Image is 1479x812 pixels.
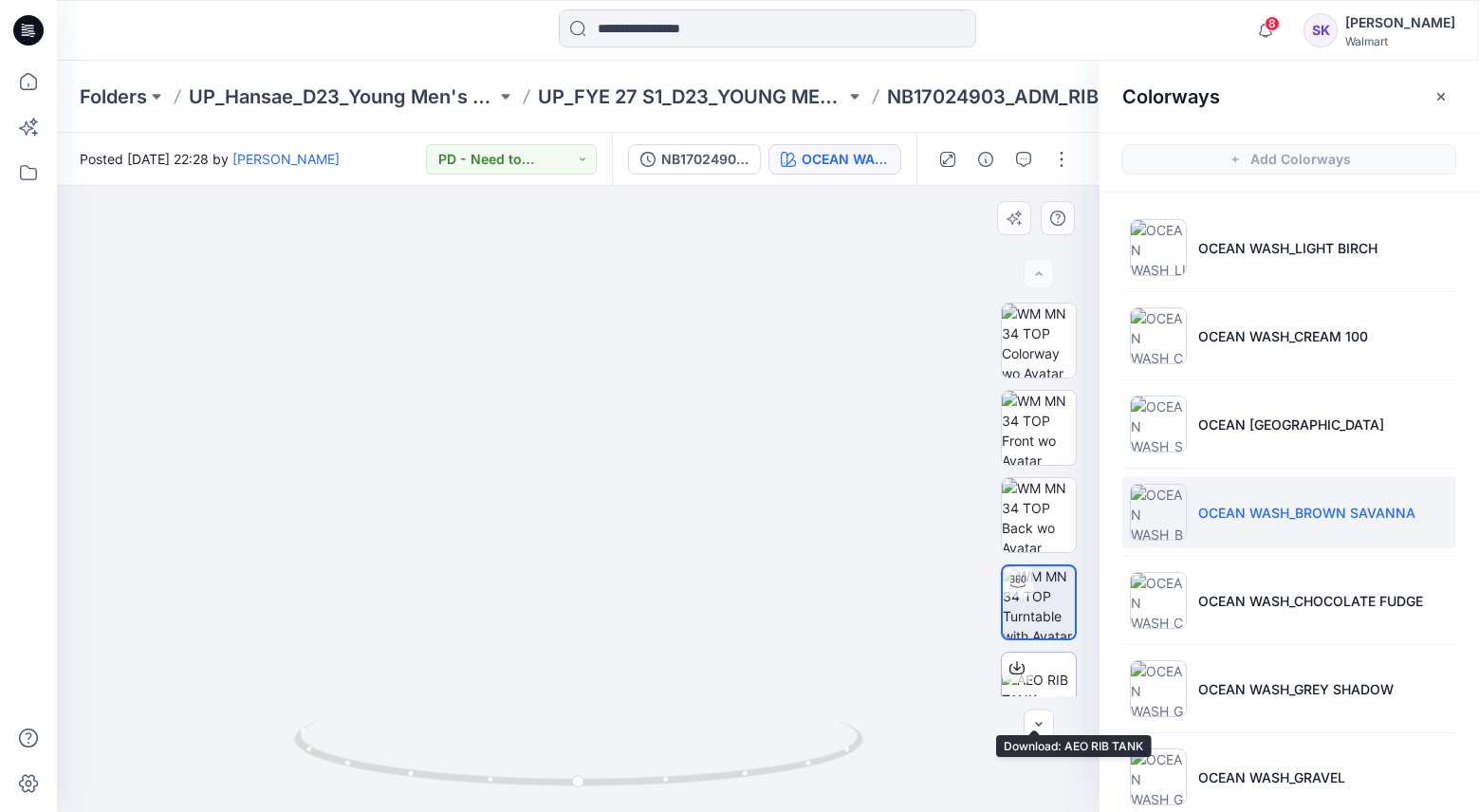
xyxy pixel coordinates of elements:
[1198,679,1394,699] p: OCEAN WASH_GREY SHADOW
[1198,326,1368,346] p: OCEAN WASH_CREAM 100
[628,144,761,175] button: NB17024903_ADM_RIB TANK
[1265,16,1280,31] span: 8
[1002,478,1076,552] img: WM MN 34 TOP Back wo Avatar
[971,144,1001,175] button: Details
[80,83,147,110] a: Folders
[80,149,340,169] span: Posted [DATE] 22:28 by
[189,83,496,110] a: UP_Hansae_D23_Young Men's Top
[1198,767,1345,787] p: OCEAN WASH_GRAVEL
[1198,591,1423,611] p: OCEAN WASH_CHOCOLATE FUDGE
[1345,34,1455,48] div: Walmart
[1345,11,1455,34] div: [PERSON_NAME]
[1002,670,1076,710] img: AEO RIB TANK
[1003,566,1075,638] img: WM MN 34 TOP Turntable with Avatar
[1130,484,1187,541] img: OCEAN WASH_BROWN SAVANNA
[1130,396,1187,452] img: OCEAN WASH_SANDY BEACH
[1198,238,1377,258] p: OCEAN WASH_LIGHT BIRCH
[1002,391,1076,465] img: WM MN 34 TOP Front wo Avatar
[1198,503,1415,523] p: OCEAN WASH_BROWN SAVANNA
[538,83,845,110] a: UP_FYE 27 S1_D23_YOUNG MEN’S TOP HANSAE
[1130,307,1187,364] img: OCEAN WASH_CREAM 100
[802,149,889,170] div: OCEAN WASH_BROWN SAVANNA
[1130,660,1187,717] img: OCEAN WASH_GREY SHADOW
[661,149,749,170] div: NB17024903_ADM_RIB TANK
[768,144,901,175] button: OCEAN WASH_BROWN SAVANNA
[1130,219,1187,276] img: OCEAN WASH_LIGHT BIRCH
[1002,304,1076,378] img: WM MN 34 TOP Colorway wo Avatar
[1130,748,1187,805] img: OCEAN WASH_GRAVEL
[1130,572,1187,629] img: OCEAN WASH_CHOCOLATE FUDGE
[1198,415,1384,434] p: OCEAN [GEOGRAPHIC_DATA]
[232,151,340,167] a: [PERSON_NAME]
[1303,13,1338,47] div: SK
[1122,85,1220,108] h2: Colorways
[887,83,1155,110] p: NB17024903_ADM_RIB TANK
